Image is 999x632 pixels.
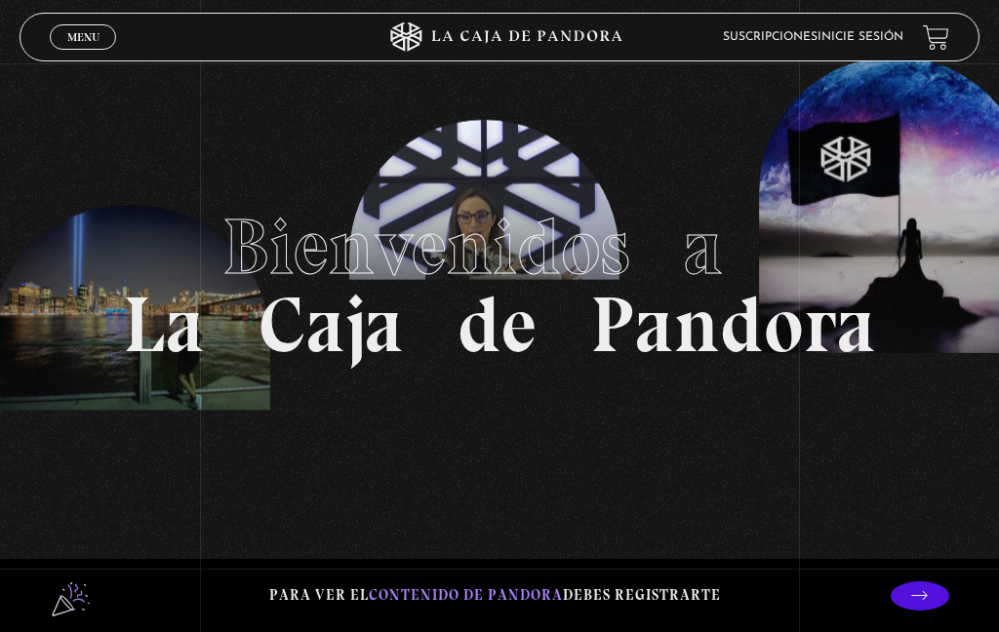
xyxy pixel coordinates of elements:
span: Cerrar [60,48,106,61]
a: Suscripciones [723,31,818,43]
a: View your shopping cart [923,23,949,50]
span: Menu [67,31,100,43]
span: contenido de Pandora [369,586,563,604]
h1: La Caja de Pandora [123,208,876,364]
a: Inicie sesión [818,31,903,43]
p: Para ver el debes registrarte [269,582,721,609]
span: Bienvenidos a [222,200,777,294]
